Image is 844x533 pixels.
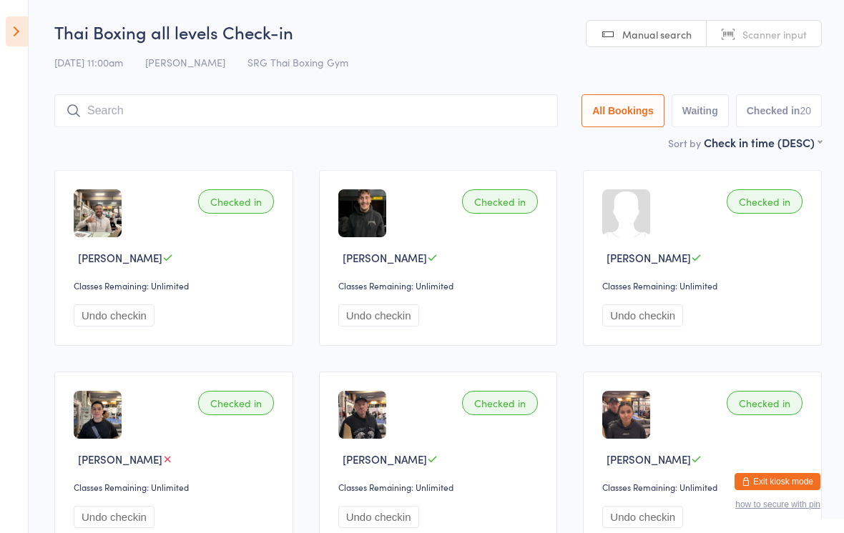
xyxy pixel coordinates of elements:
span: [PERSON_NAME] [343,452,427,467]
div: Check in time (DESC) [704,134,822,150]
div: Classes Remaining: Unlimited [74,481,278,493]
span: [PERSON_NAME] [607,250,691,265]
span: [PERSON_NAME] [78,250,162,265]
button: Checked in20 [736,94,822,127]
div: Checked in [462,391,538,415]
button: Undo checkin [74,304,154,327]
span: [PERSON_NAME] [78,452,162,467]
div: Checked in [462,189,538,214]
button: Undo checkin [338,304,419,327]
div: Checked in [727,189,803,214]
div: Checked in [727,391,803,415]
div: Classes Remaining: Unlimited [74,279,278,292]
div: Checked in [198,391,274,415]
div: Classes Remaining: Unlimited [602,279,807,292]
div: Classes Remaining: Unlimited [602,481,807,493]
button: Undo checkin [602,304,683,327]
span: SRG Thai Boxing Gym [247,55,348,69]
h2: Thai Boxing all levels Check-in [54,20,822,44]
span: [PERSON_NAME] [145,55,225,69]
img: image1749631916.png [74,391,122,439]
div: Checked in [198,189,274,214]
div: 20 [800,105,811,116]
label: Sort by [668,136,701,150]
img: image1751267872.png [602,391,650,439]
button: Waiting [672,94,729,127]
div: Classes Remaining: Unlimited [338,279,543,292]
button: how to secure with pin [735,499,820,509]
button: Undo checkin [74,506,154,528]
span: [DATE] 11:00am [54,55,123,69]
img: image1751267860.png [338,391,386,439]
button: All Bookings [582,94,664,127]
span: Scanner input [742,27,807,41]
button: Undo checkin [338,506,419,528]
span: Manual search [622,27,692,41]
input: Search [54,94,558,127]
span: [PERSON_NAME] [607,452,691,467]
img: image1720603759.png [74,189,122,237]
span: [PERSON_NAME] [343,250,427,265]
button: Exit kiosk mode [735,473,820,490]
img: image1745916775.png [338,189,386,237]
button: Undo checkin [602,506,683,528]
div: Classes Remaining: Unlimited [338,481,543,493]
